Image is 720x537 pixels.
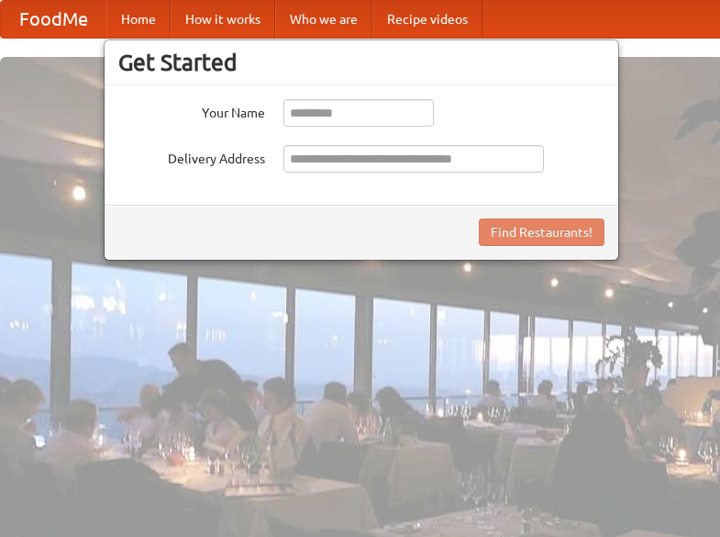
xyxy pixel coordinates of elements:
[171,1,275,38] a: How it works
[275,1,372,38] a: Who we are
[118,145,265,168] label: Delivery Address
[372,1,482,38] a: Recipe videos
[106,1,171,38] a: Home
[118,99,265,122] label: Your Name
[118,49,604,76] h3: Get Started
[1,1,106,38] a: FoodMe
[479,218,604,246] button: Find Restaurants!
